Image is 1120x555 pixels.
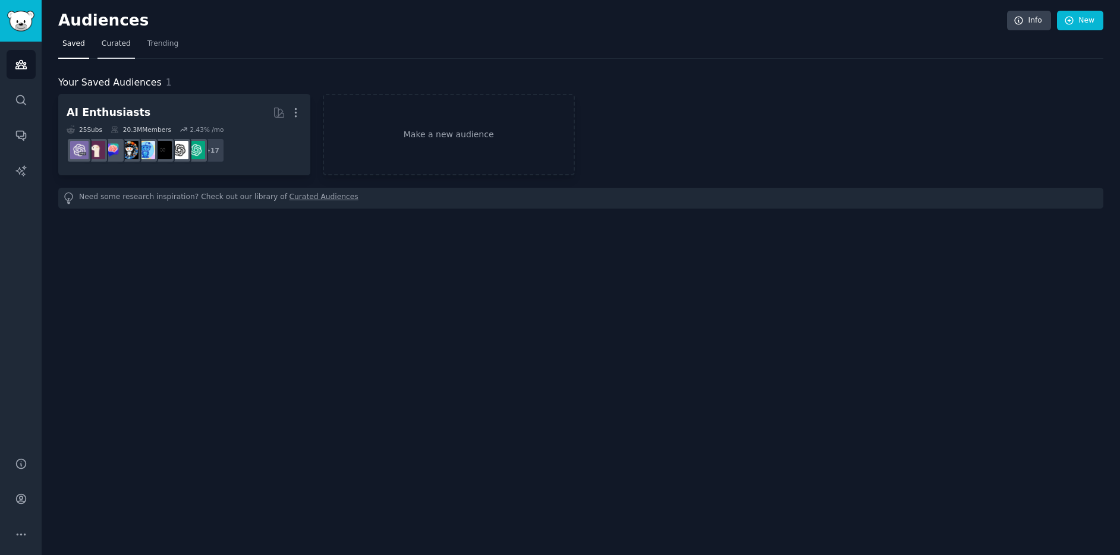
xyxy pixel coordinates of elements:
[323,94,575,175] a: Make a new audience
[143,34,183,59] a: Trending
[187,141,205,159] img: ChatGPT
[58,11,1007,30] h2: Audiences
[120,141,139,159] img: aiArt
[290,192,358,204] a: Curated Audiences
[67,125,102,134] div: 25 Sub s
[200,138,225,163] div: + 17
[58,34,89,59] a: Saved
[102,39,131,49] span: Curated
[170,141,188,159] img: OpenAI
[147,39,178,49] span: Trending
[62,39,85,49] span: Saved
[190,125,224,134] div: 2.43 % /mo
[58,94,310,175] a: AI Enthusiasts25Subs20.3MMembers2.43% /mo+17ChatGPTOpenAIArtificialInteligenceartificialaiArtChat...
[137,141,155,159] img: artificial
[1007,11,1051,31] a: Info
[1057,11,1103,31] a: New
[58,188,1103,209] div: Need some research inspiration? Check out our library of
[97,34,135,59] a: Curated
[166,77,172,88] span: 1
[103,141,122,159] img: ChatGPTPromptGenius
[70,141,89,159] img: ChatGPTPro
[58,75,162,90] span: Your Saved Audiences
[111,125,171,134] div: 20.3M Members
[67,105,150,120] div: AI Enthusiasts
[87,141,105,159] img: LocalLLaMA
[153,141,172,159] img: ArtificialInteligence
[7,11,34,31] img: GummySearch logo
